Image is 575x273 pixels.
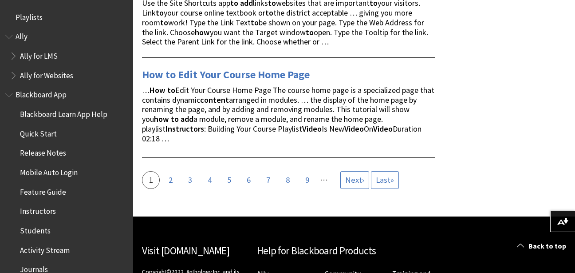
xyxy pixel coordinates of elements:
[5,29,128,83] nav: Book outline for Anthology Ally Help
[376,175,394,185] span: »
[142,171,160,189] a: 1
[279,171,296,189] a: 8
[345,175,362,185] span: Next
[142,68,310,82] a: How to Edit Your Course Home Page
[195,27,210,37] strong: how
[160,17,168,28] strong: to
[150,85,165,95] strong: How
[298,171,316,189] a: 9
[16,29,28,41] span: Ally
[220,171,238,189] a: 5
[20,48,58,60] span: Ally for LMS
[251,17,259,28] strong: to
[20,204,56,216] span: Instructors
[171,114,179,124] strong: to
[345,175,364,185] span: ›
[20,223,51,235] span: Students
[20,243,70,255] span: Activity Stream
[320,172,327,184] li: …
[257,243,451,259] h2: Help for Blackboard Products
[161,171,179,189] a: 2
[20,126,57,138] span: Quick Start
[165,124,204,134] strong: Instructors
[20,165,78,177] span: Mobile Auto Login
[20,107,107,119] span: Blackboard Learn App Help
[344,124,364,134] strong: Video
[16,10,43,22] span: Playlists
[240,171,257,189] a: 6
[373,124,393,134] strong: Video
[5,10,128,25] nav: Book outline for Playlists
[154,114,169,124] strong: how
[510,238,575,254] a: Back to top
[156,8,164,18] strong: to
[20,185,66,197] span: Feature Guide
[181,114,193,124] strong: add
[142,244,229,257] a: Visit [DOMAIN_NAME]
[20,146,66,158] span: Release Notes
[16,88,67,100] span: Blackboard App
[181,171,199,189] a: 3
[265,8,273,18] strong: to
[142,85,434,144] span: … Edit Your Course Home Page The course home page is a specialized page that contains dynamic arr...
[200,95,229,105] strong: content
[201,171,218,189] a: 4
[20,68,73,80] span: Ally for Websites
[259,171,277,189] a: 7
[376,175,390,185] span: Last
[302,124,322,134] strong: Video
[306,27,314,37] strong: to
[167,85,175,95] strong: to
